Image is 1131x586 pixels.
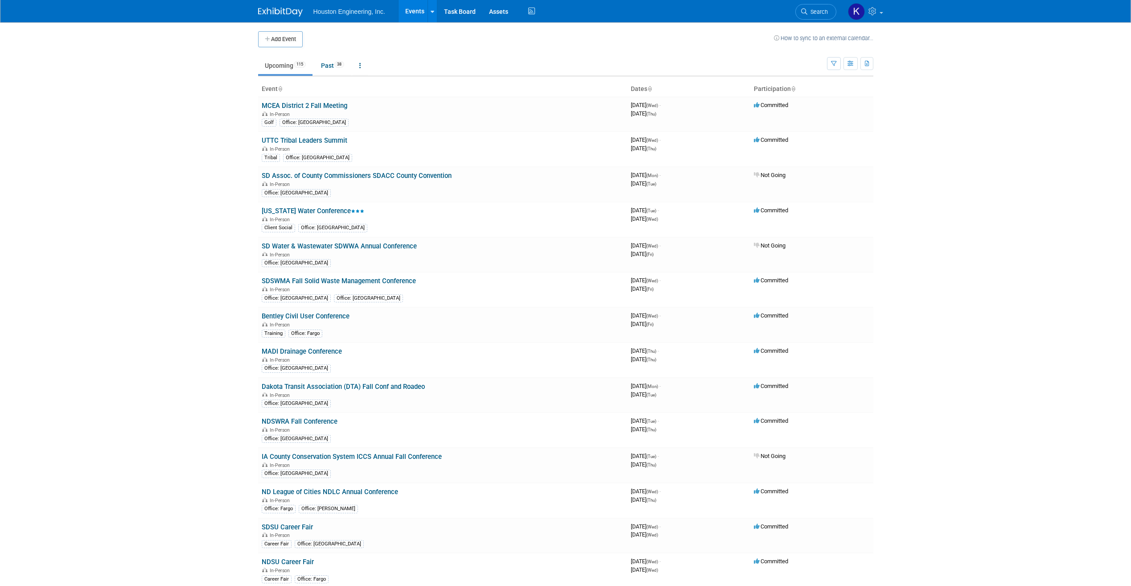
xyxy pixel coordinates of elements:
[270,392,292,398] span: In-Person
[631,172,661,178] span: [DATE]
[280,119,349,127] div: Office: [GEOGRAPHIC_DATA]
[646,314,658,318] span: (Wed)
[754,347,788,354] span: Committed
[270,322,292,328] span: In-Person
[631,207,659,214] span: [DATE]
[262,498,267,502] img: In-Person Event
[262,119,276,127] div: Golf
[754,417,788,424] span: Committed
[262,383,425,391] a: Dakota Transit Association (DTA) Fall Conf and Roadeo
[262,146,267,151] img: In-Person Event
[631,383,661,389] span: [DATE]
[646,357,656,362] span: (Thu)
[270,357,292,363] span: In-Person
[754,312,788,319] span: Committed
[295,575,329,583] div: Office: Fargo
[334,294,403,302] div: Office: [GEOGRAPHIC_DATA]
[299,505,358,513] div: Office: [PERSON_NAME]
[270,182,292,187] span: In-Person
[646,243,658,248] span: (Wed)
[754,242,786,249] span: Not Going
[262,330,285,338] div: Training
[631,102,661,108] span: [DATE]
[262,277,416,285] a: SDSWMA Fall Solid Waste Management Conference
[294,61,306,68] span: 115
[262,172,452,180] a: SD Assoc. of County Commissioners SDACC County Convention
[631,488,661,495] span: [DATE]
[658,453,659,459] span: -
[262,322,267,326] img: In-Person Event
[646,419,656,424] span: (Tue)
[270,498,292,503] span: In-Person
[258,8,303,17] img: ExhibitDay
[647,85,652,92] a: Sort by Start Date
[270,287,292,293] span: In-Person
[262,207,364,215] a: [US_STATE] Water Conference
[262,111,267,116] img: In-Person Event
[631,461,656,468] span: [DATE]
[754,488,788,495] span: Committed
[631,356,656,363] span: [DATE]
[631,453,659,459] span: [DATE]
[646,489,658,494] span: (Wed)
[646,217,658,222] span: (Wed)
[646,103,658,108] span: (Wed)
[774,35,873,41] a: How to sync to an external calendar...
[646,173,658,178] span: (Mon)
[646,524,658,529] span: (Wed)
[262,136,347,144] a: UTTC Tribal Leaders Summit
[262,575,292,583] div: Career Fair
[631,391,656,398] span: [DATE]
[262,259,331,267] div: Office: [GEOGRAPHIC_DATA]
[270,568,292,574] span: In-Person
[262,242,417,250] a: SD Water & Wastewater SDWWA Annual Conference
[659,312,661,319] span: -
[646,322,654,327] span: (Fri)
[262,294,331,302] div: Office: [GEOGRAPHIC_DATA]
[646,427,656,432] span: (Thu)
[283,154,352,162] div: Office: [GEOGRAPHIC_DATA]
[631,566,658,573] span: [DATE]
[646,384,658,389] span: (Mon)
[631,417,659,424] span: [DATE]
[646,498,656,503] span: (Thu)
[262,347,342,355] a: MADI Drainage Conference
[659,523,661,530] span: -
[262,453,442,461] a: IA County Conservation System ICCS Annual Fall Conference
[262,400,331,408] div: Office: [GEOGRAPHIC_DATA]
[659,136,661,143] span: -
[754,136,788,143] span: Committed
[258,31,303,47] button: Add Event
[631,285,654,292] span: [DATE]
[270,427,292,433] span: In-Person
[262,568,267,572] img: In-Person Event
[631,277,661,284] span: [DATE]
[313,8,385,15] span: Houston Engineering, Inc.
[658,347,659,354] span: -
[646,111,656,116] span: (Thu)
[646,454,656,459] span: (Tue)
[262,488,398,496] a: ND League of Cities NDLC Annual Conference
[791,85,795,92] a: Sort by Participation Type
[262,417,337,425] a: NDSWRA Fall Conference
[631,145,656,152] span: [DATE]
[750,82,873,97] th: Participation
[262,470,331,478] div: Office: [GEOGRAPHIC_DATA]
[658,207,659,214] span: -
[631,426,656,433] span: [DATE]
[646,138,658,143] span: (Wed)
[262,102,347,110] a: MCEA District 2 Fall Meeting
[270,532,292,538] span: In-Person
[627,82,750,97] th: Dates
[646,146,656,151] span: (Thu)
[262,312,350,320] a: Bentley Civil User Conference
[631,110,656,117] span: [DATE]
[278,85,282,92] a: Sort by Event Name
[754,207,788,214] span: Committed
[262,217,267,221] img: In-Person Event
[659,172,661,178] span: -
[262,523,313,531] a: SDSU Career Fair
[754,558,788,565] span: Committed
[262,392,267,397] img: In-Person Event
[754,453,786,459] span: Not Going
